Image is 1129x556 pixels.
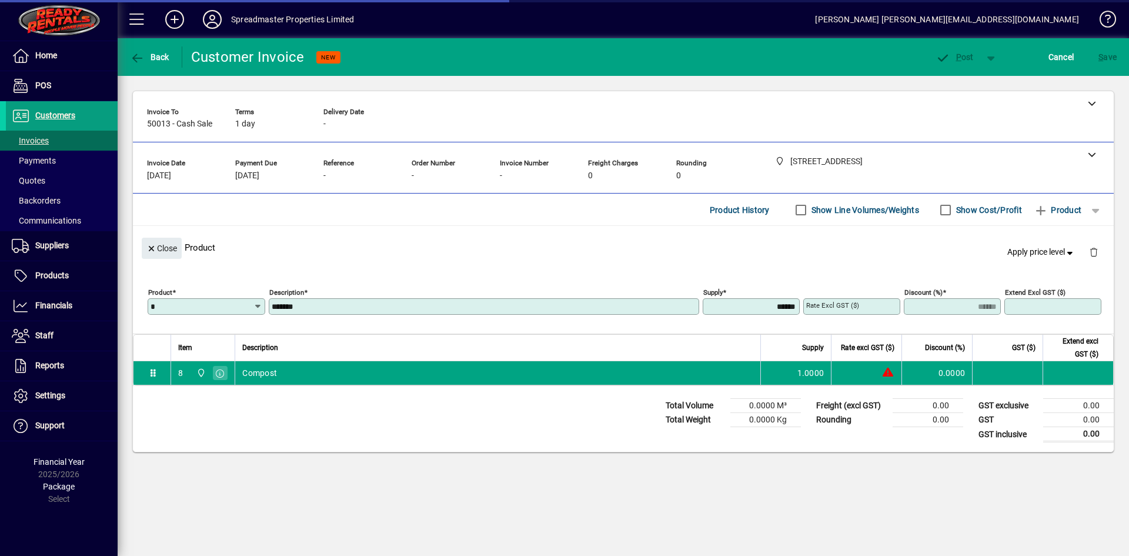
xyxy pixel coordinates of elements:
td: 0.0000 [901,361,972,385]
label: Show Cost/Profit [954,204,1022,216]
a: POS [6,71,118,101]
span: Reports [35,361,64,370]
span: Customers [35,111,75,120]
button: Product History [705,199,774,221]
button: Apply price level [1003,242,1080,263]
td: Total Weight [660,413,730,427]
span: Support [35,421,65,430]
span: Staff [35,331,54,340]
td: 0.00 [1043,413,1114,427]
td: GST [973,413,1043,427]
span: POS [35,81,51,90]
span: - [323,171,326,181]
td: Freight (excl GST) [810,399,893,413]
span: ave [1098,48,1117,66]
app-page-header-button: Delete [1080,247,1108,257]
span: Item [178,341,192,354]
a: Settings [6,381,118,411]
span: S [1098,52,1103,62]
span: Products [35,271,69,280]
mat-label: Product [148,288,172,297]
button: Product [1028,199,1087,221]
span: Discount (%) [925,341,965,354]
app-page-header-button: Close [139,242,185,253]
td: 0.00 [1043,399,1114,413]
a: Backorders [6,191,118,211]
mat-label: Description [269,288,304,297]
span: Back [130,52,169,62]
a: Quotes [6,171,118,191]
span: 0 [588,171,593,181]
span: 965 State Highway 2 [193,367,207,379]
a: Products [6,261,118,291]
button: Delete [1080,238,1108,266]
span: [DATE] [235,171,259,181]
span: Rate excl GST ($) [841,341,894,354]
mat-label: Supply [703,288,723,297]
span: Quotes [12,176,45,185]
span: Invoices [12,136,49,145]
span: Backorders [12,196,61,205]
span: P [956,52,961,62]
span: Package [43,482,75,491]
td: GST exclusive [973,399,1043,413]
span: Cancel [1048,48,1074,66]
button: Post [930,46,980,68]
div: Customer Invoice [191,48,305,66]
span: Description [242,341,278,354]
span: Product [1034,201,1081,219]
a: Reports [6,351,118,381]
a: Support [6,411,118,441]
span: - [500,171,502,181]
span: Communications [12,216,81,225]
span: Settings [35,391,65,400]
td: 0.00 [893,399,963,413]
a: Staff [6,321,118,351]
mat-label: Extend excl GST ($) [1005,288,1065,297]
div: 8 [178,367,183,379]
span: 1 day [235,119,255,129]
td: 0.00 [1043,427,1114,442]
span: Close [146,239,177,258]
span: NEW [321,54,336,61]
app-page-header-button: Back [118,46,182,68]
td: 0.0000 Kg [730,413,801,427]
span: Home [35,51,57,60]
span: Payments [12,156,56,165]
button: Back [127,46,172,68]
span: Compost [242,367,277,379]
a: Payments [6,151,118,171]
td: 0.0000 M³ [730,399,801,413]
a: Knowledge Base [1091,2,1114,41]
span: Supply [802,341,824,354]
span: GST ($) [1012,341,1036,354]
a: Suppliers [6,231,118,261]
div: Product [133,226,1114,269]
td: GST inclusive [973,427,1043,442]
span: Apply price level [1007,246,1075,258]
label: Show Line Volumes/Weights [809,204,919,216]
a: Home [6,41,118,71]
span: [DATE] [147,171,171,181]
button: Profile [193,9,231,30]
td: 0.00 [893,413,963,427]
span: 50013 - Cash Sale [147,119,212,129]
span: Product History [710,201,770,219]
a: Communications [6,211,118,231]
span: - [412,171,414,181]
span: - [323,119,326,129]
div: [PERSON_NAME] [PERSON_NAME][EMAIL_ADDRESS][DOMAIN_NAME] [815,10,1079,29]
span: ost [936,52,974,62]
span: Financials [35,301,72,310]
mat-label: Discount (%) [904,288,943,297]
button: Close [142,238,182,259]
mat-label: Rate excl GST ($) [806,301,859,309]
a: Invoices [6,131,118,151]
div: Spreadmaster Properties Limited [231,10,354,29]
a: Financials [6,291,118,321]
button: Save [1095,46,1120,68]
span: 1.0000 [797,367,824,379]
td: Rounding [810,413,893,427]
td: Total Volume [660,399,730,413]
span: Suppliers [35,241,69,250]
